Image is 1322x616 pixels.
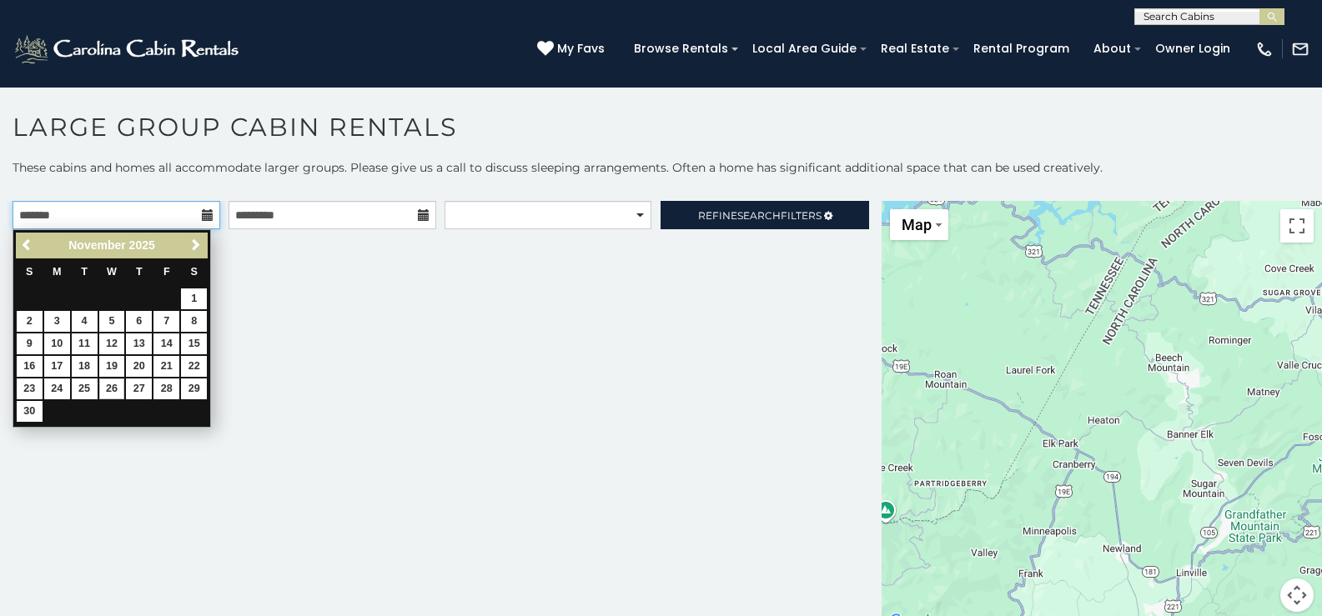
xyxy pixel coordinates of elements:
[661,201,868,229] a: RefineSearchFilters
[163,266,170,278] span: Friday
[890,209,948,240] button: Change map style
[72,356,98,377] a: 18
[185,235,206,256] a: Next
[99,333,125,354] a: 12
[99,356,125,377] a: 19
[737,209,781,222] span: Search
[99,378,125,399] a: 26
[153,356,179,377] a: 21
[44,356,70,377] a: 17
[126,378,152,399] a: 27
[153,311,179,332] a: 7
[126,356,152,377] a: 20
[72,311,98,332] a: 4
[13,33,244,66] img: White-1-2.png
[17,333,43,354] a: 9
[181,356,207,377] a: 22
[44,333,70,354] a: 10
[17,356,43,377] a: 16
[136,266,143,278] span: Thursday
[1280,578,1314,612] button: Map camera controls
[181,333,207,354] a: 15
[18,235,38,256] a: Previous
[744,36,865,62] a: Local Area Guide
[107,266,117,278] span: Wednesday
[68,238,125,252] span: November
[126,333,152,354] a: 13
[26,266,33,278] span: Sunday
[44,311,70,332] a: 3
[153,333,179,354] a: 14
[626,36,736,62] a: Browse Rentals
[21,238,34,252] span: Previous
[17,378,43,399] a: 23
[44,378,70,399] a: 24
[1147,36,1239,62] a: Owner Login
[1291,40,1309,58] img: mail-regular-white.png
[72,333,98,354] a: 11
[126,311,152,332] a: 6
[1255,40,1274,58] img: phone-regular-white.png
[181,311,207,332] a: 8
[537,40,609,58] a: My Favs
[72,378,98,399] a: 25
[965,36,1078,62] a: Rental Program
[1280,209,1314,243] button: Toggle fullscreen view
[698,209,822,222] span: Refine Filters
[189,238,203,252] span: Next
[17,311,43,332] a: 2
[557,40,605,58] span: My Favs
[181,378,207,399] a: 29
[99,311,125,332] a: 5
[53,266,62,278] span: Monday
[129,238,155,252] span: 2025
[153,378,179,399] a: 28
[902,216,932,233] span: Map
[872,36,958,62] a: Real Estate
[191,266,198,278] span: Saturday
[17,401,43,422] a: 30
[81,266,88,278] span: Tuesday
[181,288,207,309] a: 1
[1085,36,1139,62] a: About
